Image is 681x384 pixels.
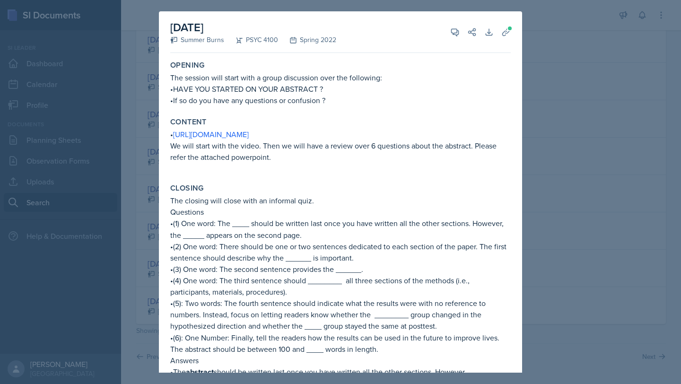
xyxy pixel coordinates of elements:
label: Content [170,117,207,127]
strong: abstract [186,367,214,377]
p: We will start with the video. Then we will have a review over 6 questions about the abstract. Ple... [170,140,511,163]
p: •(6): One Number: Finally, tell the readers how the results can be used in the future to improve ... [170,332,511,355]
p: The closing will close with an informal quiz. [170,195,511,206]
div: Spring 2022 [278,35,336,45]
label: Closing [170,183,204,193]
p: •If so do you have any questions or confusion ? [170,95,511,106]
p: •(3) One word: The second sentence provides the ______. [170,263,511,275]
h2: [DATE] [170,19,336,36]
div: PSYC 4100 [224,35,278,45]
label: Opening [170,61,205,70]
p: •(1) One word: The ____ should be written last once you have written all the other sections. Howe... [170,218,511,241]
p: •(4) One word: The third sentence should ________ all three sections of the methods (i.e., partic... [170,275,511,297]
p: • [170,129,511,140]
a: [URL][DOMAIN_NAME] [173,129,249,140]
p: The session will start with a group discussion over the following: [170,72,511,83]
p: Answers [170,355,511,366]
p: Questions [170,206,511,218]
p: •HAVE YOU STARTED ON YOUR ABSTRACT ? [170,83,511,95]
div: Summer Burns [170,35,224,45]
p: •(2) One word: There should be one or two sentences dedicated to each section of the paper. The f... [170,241,511,263]
p: •(5): Two words: The fourth sentence should indicate what the results were with no reference to n... [170,297,511,332]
